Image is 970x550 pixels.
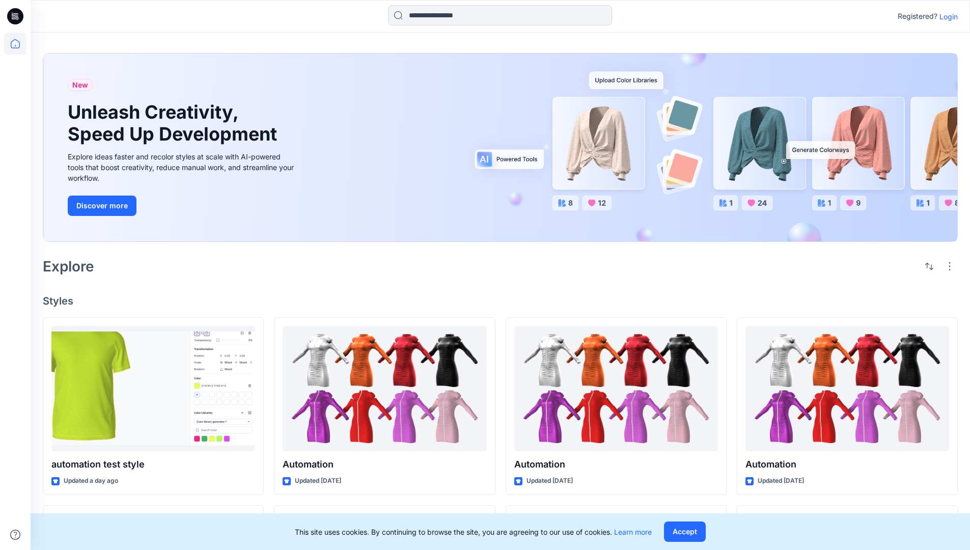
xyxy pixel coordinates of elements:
[664,521,706,542] button: Accept
[68,101,282,145] h1: Unleash Creativity, Speed Up Development
[514,326,718,452] a: Automation
[51,457,255,472] p: automation test style
[526,476,573,486] p: Updated [DATE]
[283,326,486,452] a: Automation
[68,196,136,216] button: Discover more
[64,476,118,486] p: Updated a day ago
[68,196,297,216] a: Discover more
[898,10,937,22] p: Registered?
[283,457,486,472] p: Automation
[939,11,958,22] p: Login
[43,295,958,307] h4: Styles
[514,457,718,472] p: Automation
[43,258,94,274] h2: Explore
[51,326,255,452] a: automation test style
[745,326,949,452] a: Automation
[745,457,949,472] p: Automation
[758,476,804,486] p: Updated [DATE]
[295,527,652,537] p: This site uses cookies. By continuing to browse the site, you are agreeing to our use of cookies.
[68,151,297,183] div: Explore ideas faster and recolor styles at scale with AI-powered tools that boost creativity, red...
[295,476,341,486] p: Updated [DATE]
[614,528,652,536] a: Learn more
[72,79,88,91] span: New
